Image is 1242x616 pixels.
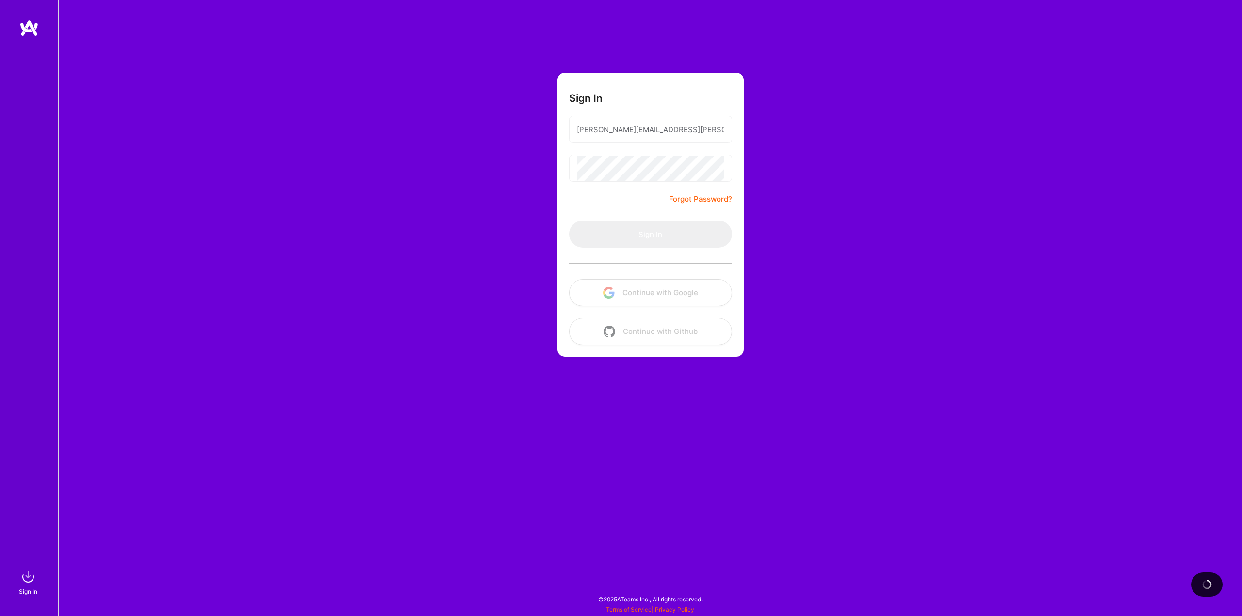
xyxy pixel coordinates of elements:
[569,92,603,104] h3: Sign In
[1202,580,1212,589] img: loading
[58,587,1242,611] div: © 2025 ATeams Inc., All rights reserved.
[604,326,615,337] img: icon
[19,586,37,597] div: Sign In
[669,193,732,205] a: Forgot Password?
[569,221,732,248] button: Sign In
[19,19,39,37] img: logo
[569,279,732,306] button: Continue with Google
[603,287,615,299] img: icon
[577,117,724,142] input: Email...
[20,567,38,597] a: sign inSign In
[18,567,38,586] img: sign in
[655,606,694,613] a: Privacy Policy
[569,318,732,345] button: Continue with Github
[606,606,694,613] span: |
[606,606,652,613] a: Terms of Service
